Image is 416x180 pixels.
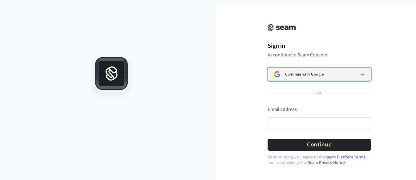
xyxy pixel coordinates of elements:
[268,41,371,51] h1: Sign in
[268,68,371,81] button: Sign in with GoogleContinue with Google
[308,160,345,166] a: Seam Privacy Notice
[268,52,371,58] p: to continue to Seam Console
[268,154,371,166] p: By continuing, you agree to the and acknowledge the .
[326,154,366,160] a: Seam Platform Terms
[268,24,296,31] img: Seam Console
[317,91,321,96] p: or
[274,71,280,77] img: Sign in with Google
[285,72,324,77] span: Continue with Google
[268,106,297,113] label: Email address
[268,139,371,151] button: Continue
